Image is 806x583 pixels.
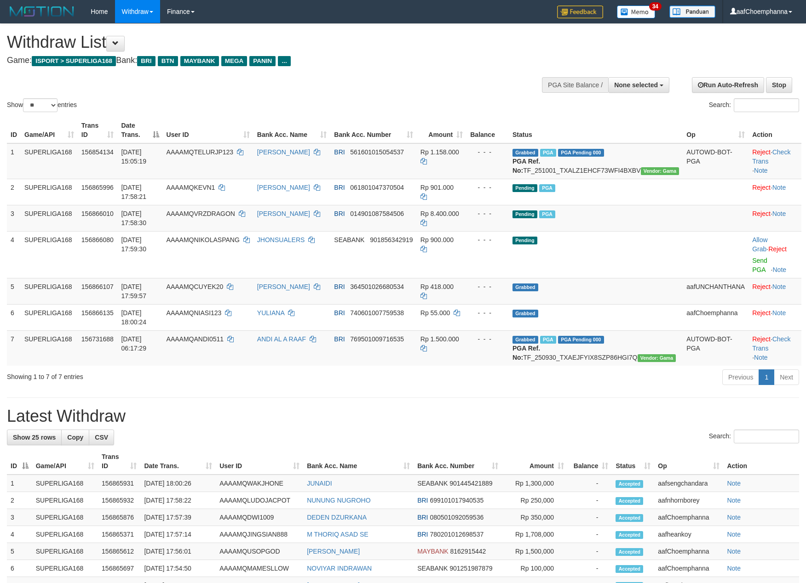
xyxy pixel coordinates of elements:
[683,143,748,179] td: AUTOWD-BOT-PGA
[98,526,140,543] td: 156865371
[616,531,643,539] span: Accepted
[32,560,98,577] td: SUPERLIGA168
[121,148,146,165] span: [DATE] 15:05:19
[23,98,58,112] select: Showentries
[417,531,428,538] span: BRI
[470,147,505,157] div: - - -
[502,475,568,492] td: Rp 1,300,000
[772,210,786,217] a: Note
[420,283,454,290] span: Rp 418.000
[540,149,556,157] span: Marked by aafsengchandara
[512,237,537,244] span: Pending
[420,210,459,217] span: Rp 8.400.000
[557,6,603,18] img: Feedback.jpg
[32,475,98,492] td: SUPERLIGA168
[249,56,276,66] span: PANIN
[502,492,568,509] td: Rp 250,000
[654,509,723,526] td: aafChoemphanna
[752,335,771,343] a: Reject
[7,5,77,18] img: MOTION_logo.png
[21,143,78,179] td: SUPERLIGA168
[754,354,768,361] a: Note
[558,336,604,344] span: PGA Pending
[81,283,114,290] span: 156866107
[683,330,748,366] td: AUTOWD-BOT-PGA
[502,543,568,560] td: Rp 1,500,000
[21,330,78,366] td: SUPERLIGA168
[350,210,404,217] span: Copy 014901087584506 to clipboard
[307,531,368,538] a: M THORIQ ASAD SE
[334,148,345,156] span: BRI
[334,236,364,243] span: SEABANK
[7,368,329,381] div: Showing 1 to 7 of 7 entries
[7,205,21,231] td: 3
[616,514,643,522] span: Accepted
[216,492,303,509] td: AAAAMQLUDOJACPOT
[502,448,568,475] th: Amount: activate to sort column ascending
[654,492,723,509] td: aafnhornborey
[7,179,21,205] td: 2
[641,167,679,175] span: Vendor URL: https://trx31.1velocity.biz
[7,231,21,278] td: 4
[420,309,450,317] span: Rp 55.000
[568,492,612,509] td: -
[257,335,306,343] a: ANDI AL A RAAF
[140,448,216,475] th: Date Trans.: activate to sort column ascending
[216,560,303,577] td: AAAAMQMAMESLLOW
[7,526,32,543] td: 4
[32,509,98,526] td: SUPERLIGA168
[558,149,604,157] span: PGA Pending
[7,117,21,143] th: ID
[752,236,767,253] a: Allow Grab
[568,509,612,526] td: -
[140,492,216,509] td: [DATE] 17:58:22
[752,184,771,191] a: Reject
[216,509,303,526] td: AAAAMQDWI1009
[727,548,741,555] a: Note
[654,560,723,577] td: aafChoemphanna
[98,509,140,526] td: 156865876
[140,543,216,560] td: [DATE] 17:56:01
[772,309,786,317] a: Note
[81,309,114,317] span: 156866135
[748,205,801,231] td: ·
[654,526,723,543] td: aafheankoy
[216,475,303,492] td: AAAAMQWAKJHONE
[167,236,240,243] span: AAAAMQNIKOLASPANG
[709,430,799,443] label: Search:
[470,334,505,344] div: - - -
[21,205,78,231] td: SUPERLIGA168
[772,266,786,273] a: Note
[512,336,538,344] span: Grabbed
[752,210,771,217] a: Reject
[539,184,555,192] span: Marked by aafsengchandara
[470,308,505,317] div: - - -
[654,475,723,492] td: aafsengchandara
[608,77,669,93] button: None selected
[32,448,98,475] th: Game/API: activate to sort column ascending
[167,210,235,217] span: AAAAMQVRZDRAGON
[568,543,612,560] td: -
[180,56,219,66] span: MAYBANK
[307,514,367,521] a: DEDEN DZURKANA
[350,283,404,290] span: Copy 364501026680534 to clipboard
[158,56,178,66] span: BTN
[727,514,741,521] a: Note
[509,143,683,179] td: TF_251001_TXALZ1EHCF73WFI4BXBV
[21,304,78,330] td: SUPERLIGA168
[98,543,140,560] td: 156865612
[752,148,790,165] a: Check Trans
[140,560,216,577] td: [DATE] 17:54:50
[221,56,248,66] span: MEGA
[512,184,537,192] span: Pending
[449,480,492,487] span: Copy 901445421889 to clipboard
[78,117,118,143] th: Trans ID: activate to sort column ascending
[614,81,658,89] span: None selected
[568,560,612,577] td: -
[654,543,723,560] td: aafChoemphanna
[727,497,741,504] a: Note
[502,560,568,577] td: Rp 100,000
[417,514,428,521] span: BRI
[67,434,83,441] span: Copy
[470,209,505,218] div: - - -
